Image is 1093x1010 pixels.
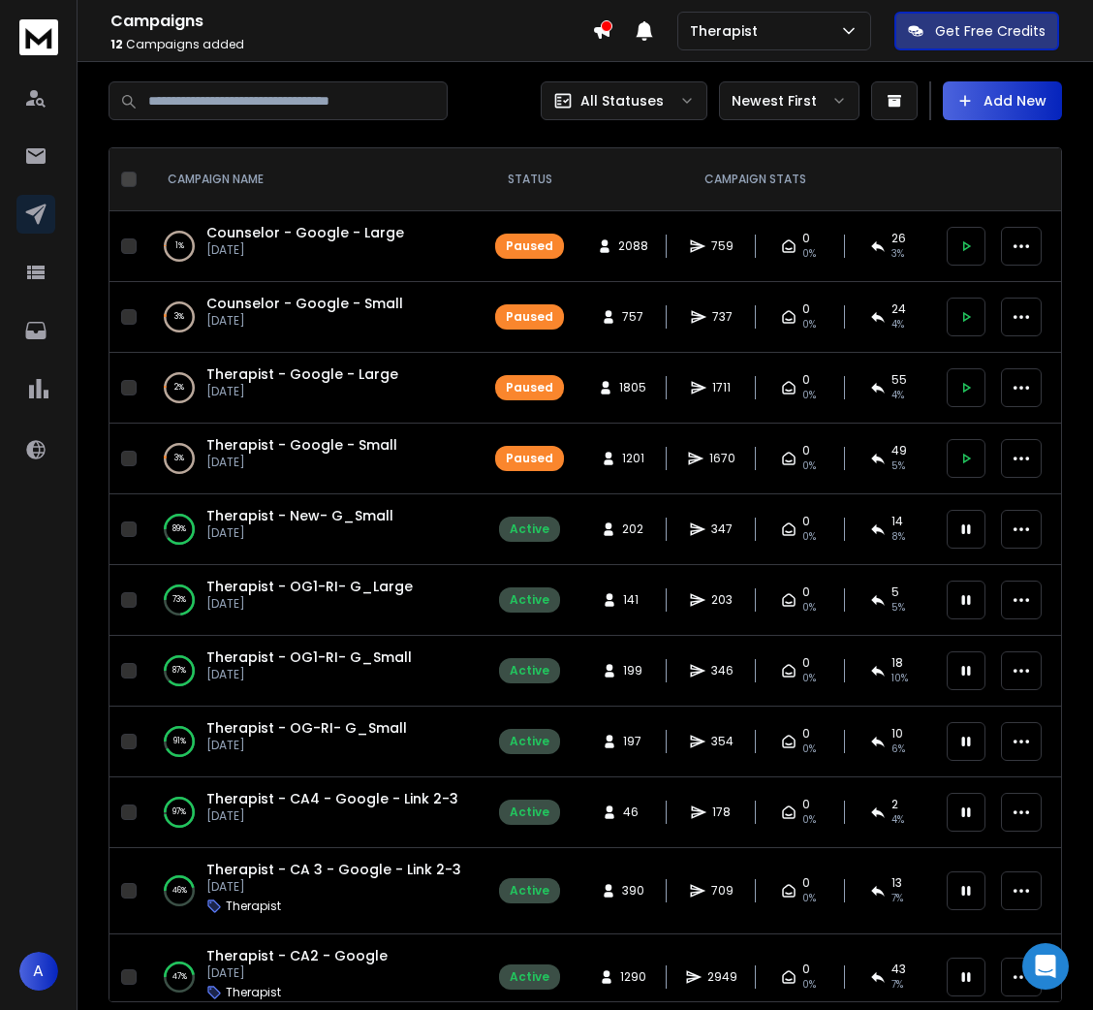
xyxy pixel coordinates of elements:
span: 390 [622,883,644,899]
div: Paused [506,380,553,395]
p: [DATE] [206,667,412,682]
p: [DATE] [206,596,413,612]
span: 2949 [707,969,737,985]
div: Active [510,883,549,899]
p: 1 % [175,237,184,256]
a: Therapist - OG1-RI- G_Large [206,577,413,596]
span: 203 [711,592,733,608]
span: 1711 [712,380,732,395]
span: 0% [802,742,816,757]
span: 0% [802,246,816,262]
button: Get Free Credits [894,12,1059,50]
span: 0 [802,962,810,977]
a: Therapist - OG-RI- G_Small [206,718,407,738]
button: A [19,952,58,991]
p: 91 % [173,732,186,751]
p: 97 % [172,803,186,822]
span: 0 [802,655,810,671]
span: 10 [891,726,903,742]
span: 178 [712,805,732,820]
a: Therapist - CA2 - Google [206,946,388,965]
span: 0% [802,317,816,332]
p: All Statuses [580,91,664,110]
span: 2 [891,797,898,812]
span: 0 [802,726,810,742]
p: 89 % [172,520,186,539]
td: 91%Therapist - OG-RI- G_Small[DATE] [144,707,484,777]
a: Counselor - Google - Small [206,294,403,313]
span: 1201 [622,451,644,466]
div: Active [510,663,549,679]
td: 46%Therapist - CA 3 - Google - Link 2-3[DATE]Therapist [144,848,484,934]
span: 0 [802,231,810,246]
td: 1%Counselor - Google - Large[DATE] [144,211,484,282]
span: 5 [891,584,899,600]
p: Therapist [226,985,281,1000]
span: 354 [711,734,734,749]
span: Therapist - Google - Small [206,435,397,455]
span: Therapist - Google - Large [206,364,398,384]
a: Counselor - Google - Large [206,223,404,242]
p: [DATE] [206,384,398,399]
span: 1805 [619,380,646,395]
span: 0% [802,529,816,545]
button: Add New [943,81,1062,120]
span: 12 [110,36,123,52]
p: [DATE] [206,808,458,824]
p: Campaigns added [110,37,592,52]
p: 47 % [172,967,187,987]
p: 2 % [174,378,184,397]
span: 0 [802,875,810,891]
img: logo [19,19,58,55]
span: 4 % [891,812,904,828]
p: Get Free Credits [935,21,1046,41]
h1: Campaigns [110,10,592,33]
span: 46 [623,805,642,820]
p: 46 % [172,881,187,900]
span: 0% [802,388,816,403]
div: Active [510,734,549,749]
div: Active [510,521,549,537]
span: 7 % [891,891,903,906]
span: 55 [891,372,907,388]
td: 97%Therapist - CA4 - Google - Link 2-3[DATE] [144,777,484,848]
div: Active [510,592,549,608]
span: 4 % [891,317,904,332]
span: 3 % [891,246,904,262]
span: 0 [802,584,810,600]
span: 10 % [891,671,908,686]
p: Therapist [690,21,765,41]
span: 0 [802,797,810,812]
span: 202 [622,521,643,537]
p: 3 % [174,449,184,468]
a: Therapist - CA4 - Google - Link 2-3 [206,789,458,808]
span: 0 [802,514,810,529]
td: 2%Therapist - Google - Large[DATE] [144,353,484,424]
span: 0 [802,372,810,388]
p: Therapist [226,899,281,914]
p: 73 % [172,590,186,610]
span: 2088 [618,238,648,254]
p: 87 % [172,661,186,680]
span: 0 [802,301,810,317]
span: 0% [802,812,816,828]
div: Active [510,805,549,820]
div: Paused [506,309,553,325]
a: Therapist - New- G_Small [206,506,393,525]
span: 13 [891,875,902,891]
div: Open Intercom Messenger [1022,943,1069,990]
p: 3 % [174,307,184,327]
span: 43 [891,962,906,977]
a: Therapist - CA 3 - Google - Link 2-3 [206,860,461,879]
td: 87%Therapist - OG1-RI- G_Small[DATE] [144,636,484,707]
p: [DATE] [206,965,388,981]
a: Therapist - OG1-RI- G_Small [206,647,412,667]
div: Paused [506,451,553,466]
td: 3%Therapist - Google - Small[DATE] [144,424,484,494]
div: Paused [506,238,553,254]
